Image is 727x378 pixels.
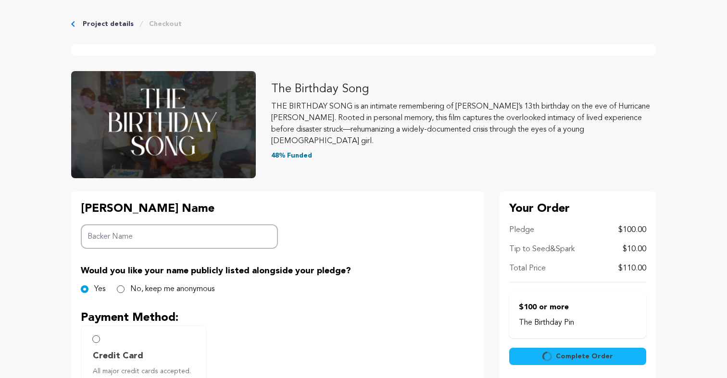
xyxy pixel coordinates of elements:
p: $110.00 [618,263,646,274]
input: Backer Name [81,224,278,249]
p: 48% Funded [271,151,656,160]
label: Yes [94,283,105,295]
p: [PERSON_NAME] Name [81,201,278,217]
a: Project details [83,19,134,29]
span: All major credit cards accepted. [93,366,199,376]
div: Breadcrumb [71,19,656,29]
p: $100.00 [618,224,646,236]
p: Payment Method: [81,310,475,326]
p: Would you like your name publicly listed alongside your pledge? [81,264,475,278]
p: Total Price [509,263,546,274]
a: Checkout [149,19,182,29]
p: $10.00 [623,244,646,255]
p: Your Order [509,201,646,217]
p: $100 or more [519,302,637,313]
img: The Birthday Song image [71,71,256,178]
label: No, keep me anonymous [130,283,214,295]
span: Complete Order [556,352,613,361]
p: Tip to Seed&Spark [509,244,575,255]
p: THE BIRTHDAY SONG is an intimate remembering of [PERSON_NAME]’s 13th birthday on the eve of Hurri... [271,101,656,147]
p: The Birthday Song [271,82,656,97]
p: Pledge [509,224,534,236]
span: Credit Card [93,349,143,363]
button: Complete Order [509,348,646,365]
p: The Birthday Pin [519,317,637,329]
